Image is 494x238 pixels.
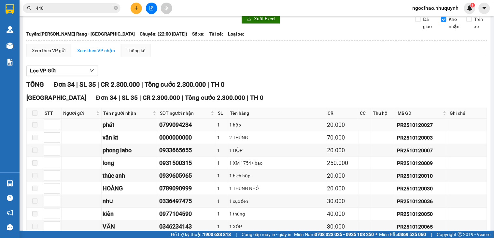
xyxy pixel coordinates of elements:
button: caret-down [479,3,490,14]
span: ⚪️ [376,233,378,236]
td: PR2510120010 [396,170,448,182]
strong: 0708 023 035 - 0935 103 250 [315,232,374,237]
div: 1 [217,185,227,192]
div: 1 [217,210,227,217]
div: PR2510120010 [397,172,447,180]
th: Tên hàng [228,108,326,119]
div: thúc anh [103,171,157,180]
span: | [119,94,120,101]
td: kiên [102,208,158,220]
img: warehouse-icon [7,180,13,187]
div: 40.000 [327,209,357,218]
div: 1 [217,121,227,128]
span: Mã GD [398,110,442,117]
div: 1 bịch hộp [229,172,325,179]
td: phong labo [102,144,158,157]
td: PR2510120027 [396,119,448,131]
div: 20.000 [327,171,357,180]
div: kiên [103,209,157,218]
img: warehouse-icon [7,42,13,49]
td: long [102,157,158,170]
div: 0346234143 [159,222,215,231]
span: aim [164,6,169,10]
span: Tổng cước 2.300.000 [185,94,246,101]
div: 30.000 [327,222,357,231]
button: downloadXuất Excel [242,13,280,24]
span: plus [134,6,139,10]
div: PR2510120065 [397,223,447,231]
td: 0931500315 [158,157,216,170]
span: download [247,16,251,22]
span: Tổng cước 2.300.000 [145,81,206,88]
td: 0939605965 [158,170,216,182]
span: TỔNG [26,81,44,88]
span: Miền Bắc [379,231,426,238]
div: 70.000 [327,133,357,142]
div: HOÀNG [103,184,157,193]
span: Trên xe [472,16,487,30]
span: Đơn 34 [96,94,117,101]
span: close-circle [114,5,118,11]
b: Tuyến: [PERSON_NAME] Rang - [GEOGRAPHIC_DATA] [26,31,135,37]
th: Ghi chú [448,108,487,119]
span: Kho nhận [446,16,462,30]
div: 1 cục đen [229,198,325,205]
span: | [97,81,99,88]
div: 1 thùng [229,210,325,217]
th: CR [326,108,359,119]
div: 1 hộp [229,121,325,128]
td: phát [102,119,158,131]
button: aim [161,3,172,14]
img: solution-icon [7,59,13,66]
strong: 342 [PERSON_NAME], P1, Q10, TP.HCM - 0931 556 979 [3,24,94,39]
td: HOÀNG [102,182,158,195]
span: Miền Nam [294,231,374,238]
div: PR2510120007 [397,146,447,155]
div: VĂN [103,222,157,231]
div: 20.000 [327,146,357,155]
span: Xuất Excel [254,15,275,22]
div: 0799094234 [159,120,215,129]
div: 1 [217,172,227,179]
div: 1 THÙNG NHỎ [229,185,325,192]
span: Tên người nhận [103,110,151,117]
div: 0000000000 [159,133,215,142]
div: vân kt [103,133,157,142]
span: [PERSON_NAME]: [3,40,43,47]
span: Lọc VP Gửi [30,67,56,75]
span: search [27,6,32,10]
span: CR 2.300.000 [101,81,140,88]
span: message [7,224,13,231]
div: 1 [217,223,227,230]
span: Người gửi [63,110,95,117]
td: 0000000000 [158,131,216,144]
div: PR2510120030 [397,185,447,193]
td: VĂN [102,220,158,233]
div: như [103,197,157,206]
td: PR2510120007 [396,144,448,157]
button: file-add [146,3,157,14]
div: phong labo [103,146,157,155]
td: thúc anh [102,170,158,182]
td: PR2510120065 [396,220,448,233]
div: 1 [217,198,227,205]
div: 30.000 [327,197,357,206]
div: phát [103,120,157,129]
div: 20.000 [327,184,357,193]
th: STT [43,108,62,119]
span: Chuyến: (22:00 [DATE]) [140,30,187,37]
th: CC [359,108,372,119]
span: | [76,81,78,88]
div: Thống kê [127,47,145,54]
td: PR2510120036 [396,195,448,208]
span: Tài xế: [209,30,223,37]
div: 1 XỐP [229,223,325,230]
span: TH 0 [250,94,264,101]
div: PR2510120003 [397,134,447,142]
span: Cung cấp máy in - giấy in: [242,231,292,238]
div: 1 HỘP [229,147,325,154]
img: warehouse-icon [7,26,13,33]
span: SL 35 [79,81,96,88]
span: | [207,81,209,88]
span: down [89,68,94,73]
